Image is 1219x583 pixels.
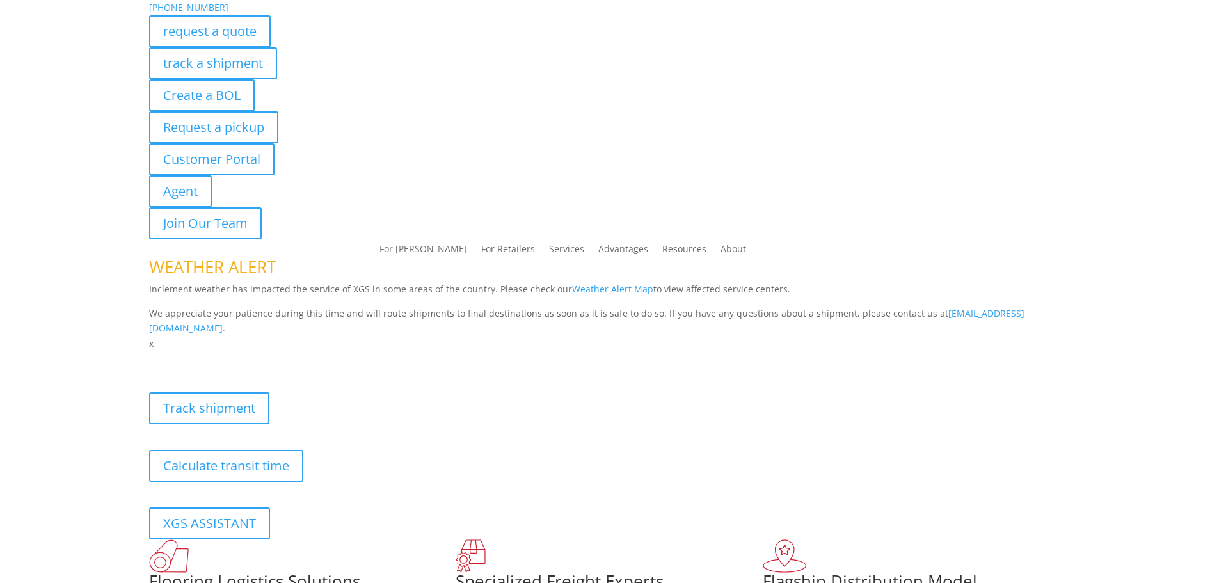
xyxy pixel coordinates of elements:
a: Agent [149,175,212,207]
a: Services [549,244,584,259]
a: For [PERSON_NAME] [379,244,467,259]
a: Create a BOL [149,79,255,111]
a: Resources [662,244,706,259]
a: track a shipment [149,47,277,79]
a: Join Our Team [149,207,262,239]
p: x [149,336,1071,351]
a: XGS ASSISTANT [149,507,270,539]
img: xgs-icon-flagship-distribution-model-red [763,539,807,573]
img: xgs-icon-total-supply-chain-intelligence-red [149,539,189,573]
a: [PHONE_NUMBER] [149,1,228,13]
a: Track shipment [149,392,269,424]
a: Customer Portal [149,143,275,175]
span: WEATHER ALERT [149,255,276,278]
a: Advantages [598,244,648,259]
a: Calculate transit time [149,450,303,482]
p: We appreciate your patience during this time and will route shipments to final destinations as so... [149,306,1071,337]
img: xgs-icon-focused-on-flooring-red [456,539,486,573]
a: Request a pickup [149,111,278,143]
a: Weather Alert Map [572,283,653,295]
a: For Retailers [481,244,535,259]
a: About [721,244,746,259]
a: request a quote [149,15,271,47]
b: Visibility, transparency, and control for your entire supply chain. [149,353,434,365]
p: Inclement weather has impacted the service of XGS in some areas of the country. Please check our ... [149,282,1071,306]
